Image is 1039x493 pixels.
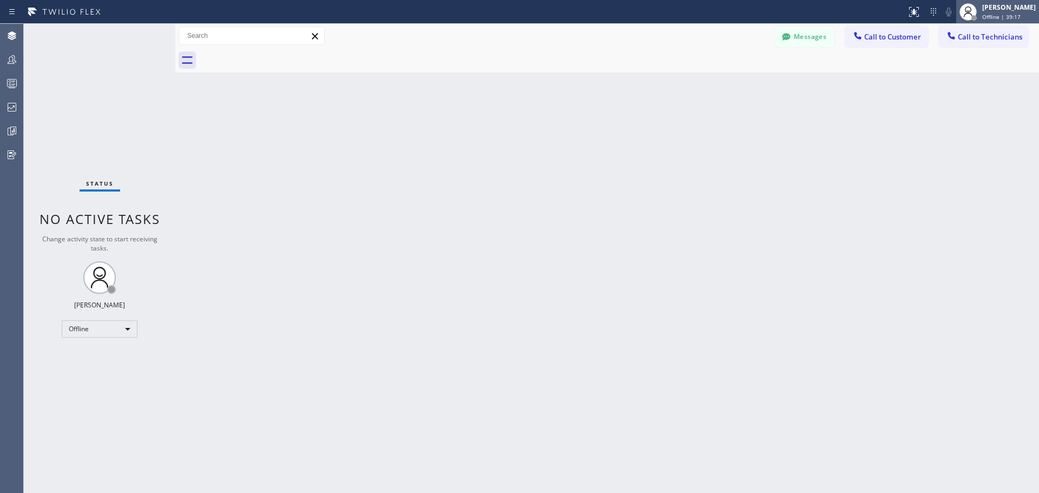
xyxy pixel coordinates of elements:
[86,180,114,187] span: Status
[982,3,1036,12] div: [PERSON_NAME]
[74,300,125,310] div: [PERSON_NAME]
[42,234,157,253] span: Change activity state to start receiving tasks.
[775,27,834,47] button: Messages
[958,32,1022,42] span: Call to Technicians
[939,27,1028,47] button: Call to Technicians
[179,27,324,44] input: Search
[62,320,137,338] div: Offline
[941,4,956,19] button: Mute
[982,13,1021,21] span: Offline | 39:17
[845,27,928,47] button: Call to Customer
[40,210,160,228] span: No active tasks
[864,32,921,42] span: Call to Customer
